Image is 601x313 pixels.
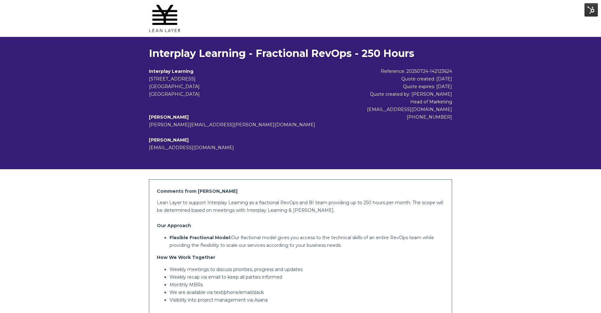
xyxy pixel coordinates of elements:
[316,67,452,75] div: Reference: 20250724-142123624
[149,145,234,150] span: [EMAIL_ADDRESS][DOMAIN_NAME]
[316,75,452,83] div: Quote created: [DATE]
[149,122,315,128] span: [PERSON_NAME][EMAIL_ADDRESS][PERSON_NAME][DOMAIN_NAME]
[157,187,444,195] h2: Comments from [PERSON_NAME]
[170,273,444,281] p: Weekly recap via email to keep all parties informed
[170,234,444,249] p: Our fractional model gives you access to the technical skills of an entire RevOps team while prov...
[157,223,191,228] strong: Our Approach
[584,3,598,17] img: HubSpot Tools Menu Toggle
[316,83,452,90] div: Quote expires: [DATE]
[149,3,181,34] img: Lean Layer
[157,254,215,260] strong: How We Work Together
[149,75,316,98] address: [STREET_ADDRESS] [GEOGRAPHIC_DATA] [GEOGRAPHIC_DATA]
[170,289,444,296] p: We are available via text/phone/email/slack
[170,266,444,273] p: Weekly meetings to discuss priorities, progress and updates
[149,137,189,143] b: [PERSON_NAME]
[170,281,444,289] p: Monthly MBRs
[149,114,189,120] b: [PERSON_NAME]
[170,235,231,240] strong: Flexible Fractional Model:
[149,68,193,74] b: Interplay Learning
[157,199,444,214] p: Lean Layer to support Interplay Learning as a fractional RevOps and BI team providing up to 250 h...
[149,47,452,60] h1: Interplay Learning - Fractional RevOps - 250 Hours
[367,91,452,120] span: Quote created by: [PERSON_NAME] Head of Marketing [EMAIL_ADDRESS][DOMAIN_NAME] [PHONE_NUMBER]
[170,296,444,304] p: Visibility into project management via Asana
